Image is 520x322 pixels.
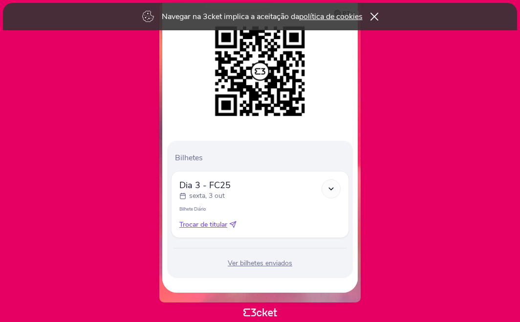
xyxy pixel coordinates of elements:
[175,152,349,163] p: Bilhetes
[299,11,363,22] a: política de cookies
[171,258,349,268] div: Ver bilhetes enviados
[179,220,227,230] span: Trocar de titular
[179,206,341,212] p: Bilhete Diário
[210,21,310,121] img: 36d2500fe08e4ea79627723e3405ae70.png
[162,11,363,22] p: Navegar na 3cket implica a aceitação da
[179,179,231,191] span: Dia 3 - FC25
[189,191,225,201] p: sexta, 3 out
